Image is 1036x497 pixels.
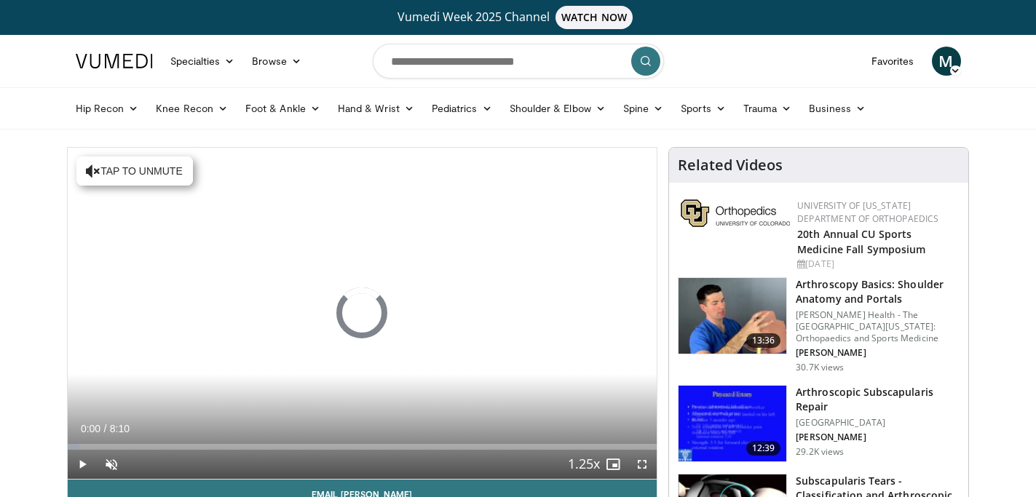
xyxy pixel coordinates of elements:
[628,450,657,479] button: Fullscreen
[796,385,960,414] h3: Arthroscopic Subscapularis Repair
[67,94,148,123] a: Hip Recon
[678,156,783,174] h4: Related Videos
[555,6,633,29] span: WATCH NOW
[800,94,874,123] a: Business
[796,446,844,458] p: 29.2K views
[796,309,960,344] p: [PERSON_NAME] Health - The [GEOGRAPHIC_DATA][US_STATE]: Orthopaedics and Sports Medicine
[243,47,310,76] a: Browse
[746,441,781,456] span: 12:39
[81,423,100,434] span: 0:00
[237,94,329,123] a: Foot & Ankle
[501,94,614,123] a: Shoulder & Elbow
[797,227,925,256] a: 20th Annual CU Sports Medicine Fall Symposium
[797,258,957,271] div: [DATE]
[147,94,237,123] a: Knee Recon
[678,277,960,373] a: 13:36 Arthroscopy Basics: Shoulder Anatomy and Portals [PERSON_NAME] Health - The [GEOGRAPHIC_DAT...
[97,450,126,479] button: Unmute
[735,94,801,123] a: Trauma
[104,423,107,434] span: /
[76,54,153,68] img: VuMedi Logo
[110,423,130,434] span: 8:10
[76,156,193,186] button: Tap to unmute
[932,47,961,76] a: M
[423,94,501,123] a: Pediatrics
[569,450,598,479] button: Playback Rate
[797,199,938,225] a: University of [US_STATE] Department of Orthopaedics
[68,450,97,479] button: Play
[796,347,960,359] p: [PERSON_NAME]
[678,385,960,462] a: 12:39 Arthroscopic Subscapularis Repair [GEOGRAPHIC_DATA] [PERSON_NAME] 29.2K views
[373,44,664,79] input: Search topics, interventions
[329,94,423,123] a: Hand & Wrist
[679,386,786,461] img: 38496_0000_3.png.150x105_q85_crop-smart_upscale.jpg
[68,148,657,480] video-js: Video Player
[796,432,960,443] p: [PERSON_NAME]
[78,6,959,29] a: Vumedi Week 2025 ChannelWATCH NOW
[68,444,657,450] div: Progress Bar
[796,362,844,373] p: 30.7K views
[863,47,923,76] a: Favorites
[614,94,672,123] a: Spine
[672,94,735,123] a: Sports
[796,277,960,306] h3: Arthroscopy Basics: Shoulder Anatomy and Portals
[746,333,781,348] span: 13:36
[679,278,786,354] img: 9534a039-0eaa-4167-96cf-d5be049a70d8.150x105_q85_crop-smart_upscale.jpg
[598,450,628,479] button: Enable picture-in-picture mode
[796,417,960,429] p: [GEOGRAPHIC_DATA]
[681,199,790,227] img: 355603a8-37da-49b6-856f-e00d7e9307d3.png.150x105_q85_autocrop_double_scale_upscale_version-0.2.png
[162,47,244,76] a: Specialties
